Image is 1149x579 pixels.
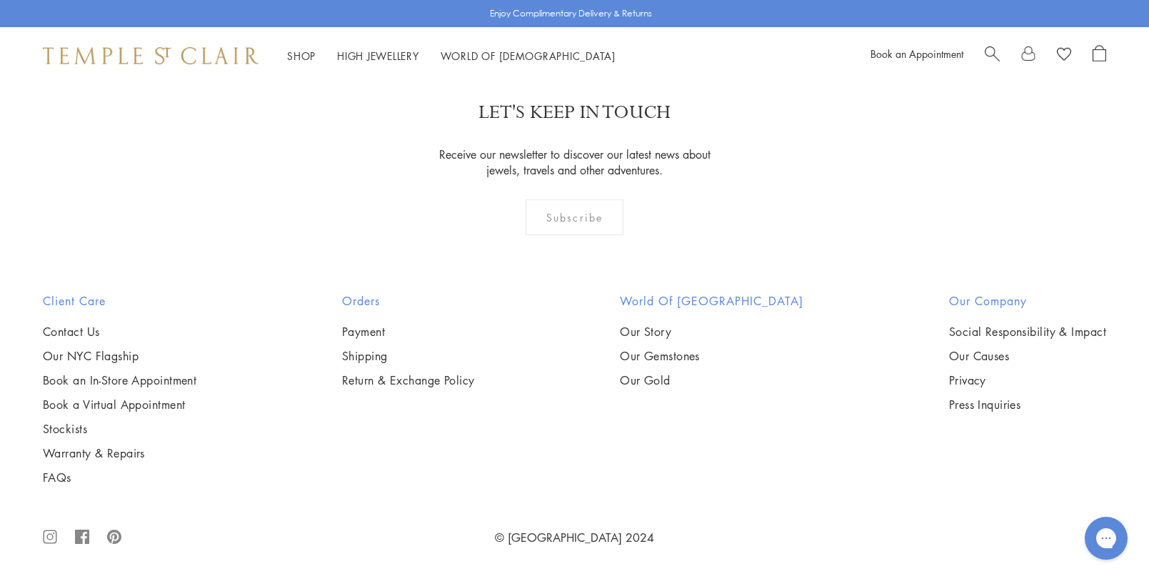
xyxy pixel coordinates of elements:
img: Temple St. Clair [43,47,259,64]
a: Payment [342,324,475,340]
a: © [GEOGRAPHIC_DATA] 2024 [495,530,654,545]
p: Receive our newsletter to discover our latest news about jewels, travels and other adventures. [430,147,719,178]
nav: Main navigation [287,47,616,65]
a: Contact Us [43,324,196,340]
iframe: Gorgias live chat messenger [1078,512,1135,565]
h2: Our Company [949,292,1106,310]
a: Social Responsibility & Impact [949,324,1106,340]
a: ShopShop [287,49,316,63]
a: Stockists [43,421,196,437]
a: High JewelleryHigh Jewellery [337,49,419,63]
a: Our Gold [620,372,803,388]
a: Search [985,45,1000,66]
a: Our Story [620,324,803,340]
a: Open Shopping Bag [1093,45,1106,66]
a: Privacy [949,372,1106,388]
a: Our NYC Flagship [43,348,196,364]
h2: World of [GEOGRAPHIC_DATA] [620,292,803,310]
a: Return & Exchange Policy [342,372,475,388]
a: Book an Appointment [870,46,963,61]
h2: Orders [342,292,475,310]
a: Our Causes [949,348,1106,364]
div: Subscribe [526,199,623,235]
a: Warranty & Repairs [43,445,196,461]
p: Enjoy Complimentary Delivery & Returns [490,6,652,21]
a: Shipping [342,348,475,364]
a: World of [DEMOGRAPHIC_DATA]World of [DEMOGRAPHIC_DATA] [441,49,616,63]
p: LET'S KEEP IN TOUCH [478,100,671,125]
a: View Wishlist [1057,45,1071,66]
a: Book a Virtual Appointment [43,397,196,412]
h2: Client Care [43,292,196,310]
a: FAQs [43,470,196,485]
a: Press Inquiries [949,397,1106,412]
a: Our Gemstones [620,348,803,364]
a: Book an In-Store Appointment [43,372,196,388]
